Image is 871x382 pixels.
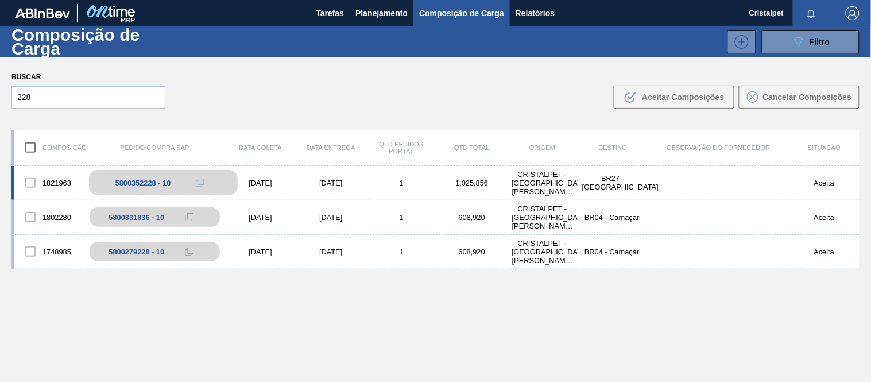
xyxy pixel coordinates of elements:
[437,248,508,256] div: 608,920
[355,6,408,20] span: Planejamento
[578,144,648,151] div: Destino
[507,239,578,265] div: CRISTALPET - CABO DE SANTO AGOSTINHO (PE)
[507,144,578,151] div: Origem
[296,179,366,187] div: [DATE]
[507,204,578,230] div: CRISTALPET - CABO DE SANTO AGOSTINHO (PE)
[578,213,648,222] div: BR04 - Camaçari
[84,144,226,151] div: Pedido Compra SAP
[648,144,789,151] div: Observação do Fornecedor
[366,141,437,155] div: Qtd Pedidos Portal
[762,30,860,53] button: Filtro
[437,179,508,187] div: 1.025,856
[793,5,830,21] button: Notificações
[789,179,860,187] div: Aceita
[789,144,860,151] div: Situação
[225,248,296,256] div: [DATE]
[722,30,756,53] div: Nova Composição
[296,248,366,256] div: [DATE]
[225,179,296,187] div: [DATE]
[516,6,555,20] span: Relatórios
[419,6,504,20] span: Composição de Carga
[109,248,164,256] div: 5800279228 - 10
[296,144,366,151] div: Data entrega
[14,205,84,229] div: 1802280
[846,6,860,20] img: Logout
[115,179,171,187] div: 5800352228 - 10
[178,210,201,224] div: Copiar
[366,248,437,256] div: 1
[14,171,84,195] div: 1821963
[296,213,366,222] div: [DATE]
[225,144,296,151] div: Data coleta
[437,144,508,151] div: Qtd Total
[14,240,84,264] div: 1748985
[789,213,860,222] div: Aceita
[763,92,852,102] span: Cancelar Composições
[789,248,860,256] div: Aceita
[11,69,165,86] label: Buscar
[437,213,508,222] div: 608,920
[507,170,578,196] div: CRISTALPET - CABO DE SANTO AGOSTINHO (PE)
[15,8,70,18] img: TNhmsLtSVTkK8tSr43FrP2fwEKptu5GPRR3wAAAABJRU5ErkJggg==
[366,213,437,222] div: 1
[366,179,437,187] div: 1
[178,245,201,258] div: Copiar
[578,248,648,256] div: BR04 - Camaçari
[642,92,724,102] span: Aceitar Composições
[14,136,84,160] div: Composição
[11,28,192,55] h1: Composição de Carga
[109,213,164,222] div: 5800331836 - 10
[578,174,648,191] div: BR27 - Nova Minas
[739,86,860,109] button: Cancelar Composições
[188,176,211,190] div: Copiar
[316,6,344,20] span: Tarefas
[225,213,296,222] div: [DATE]
[614,86,734,109] button: Aceitar Composições
[810,37,830,47] span: Filtro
